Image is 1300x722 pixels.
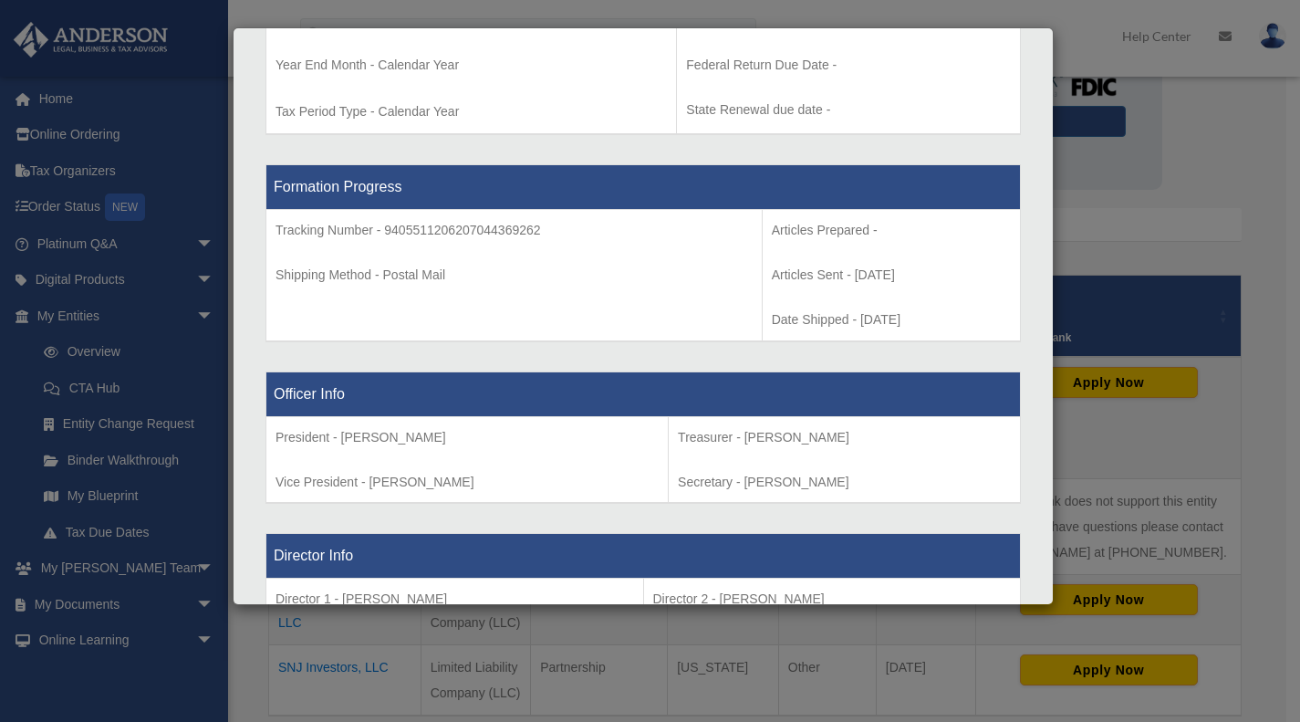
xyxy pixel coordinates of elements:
p: State Renewal due date - [686,99,1011,121]
th: Officer Info [266,371,1021,416]
p: Date Shipped - [DATE] [772,309,1011,331]
p: Secretary - [PERSON_NAME] [678,471,1011,494]
p: Articles Sent - [DATE] [772,264,1011,287]
p: President - [PERSON_NAME] [276,426,659,449]
p: Treasurer - [PERSON_NAME] [678,426,1011,449]
p: Shipping Method - Postal Mail [276,264,753,287]
p: Federal Return Due Date - [686,54,1011,77]
p: Articles Prepared - [772,219,1011,242]
p: Year End Month - Calendar Year [276,54,667,77]
p: Director 1 - [PERSON_NAME] [276,588,634,611]
td: Director 5 - [266,579,644,714]
p: Director 2 - [PERSON_NAME] [653,588,1012,611]
th: Formation Progress [266,165,1021,210]
th: Director Info [266,534,1021,579]
p: Tracking Number - 9405511206207044369262 [276,219,753,242]
p: Vice President - [PERSON_NAME] [276,471,659,494]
